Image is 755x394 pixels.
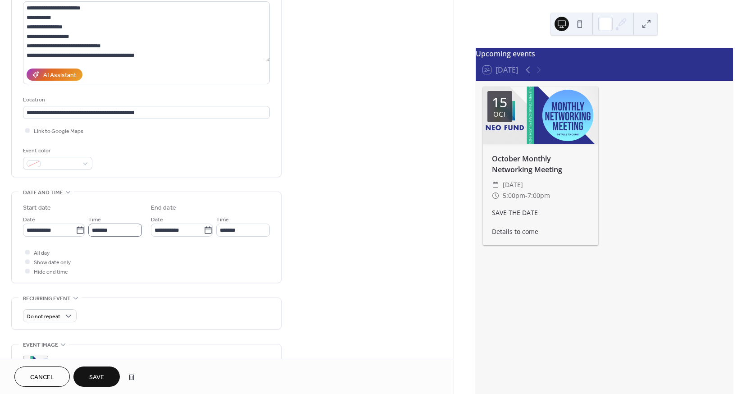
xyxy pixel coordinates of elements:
button: Save [73,367,120,387]
span: 5:00pm [503,190,525,201]
div: 15 [492,96,507,109]
div: October Monthly Networking Meeting [483,153,598,175]
div: AI Assistant [43,71,76,80]
div: End date [151,203,176,213]
div: ​ [492,190,499,201]
span: Recurring event [23,294,71,303]
div: Oct [493,111,506,118]
div: SAVE THE DATE Details to come [483,208,598,236]
span: Time [88,215,101,224]
div: ​ [492,179,499,190]
span: All day [34,248,50,258]
div: Start date [23,203,51,213]
button: Cancel [14,367,70,387]
div: Location [23,95,268,105]
span: Date [23,215,35,224]
span: Date and time [23,188,63,197]
div: Event color [23,146,91,156]
span: Link to Google Maps [34,127,83,136]
span: Event image [23,340,58,350]
button: AI Assistant [27,69,82,81]
span: Save [89,373,104,382]
div: ; [23,356,48,381]
span: 7:00pm [528,190,550,201]
span: [DATE] [503,179,523,190]
span: Date [151,215,163,224]
div: Upcoming events [476,48,733,59]
span: Do not repeat [27,312,60,322]
span: Cancel [30,373,54,382]
span: - [525,190,528,201]
span: Show date only [34,258,71,267]
span: Hide end time [34,267,68,277]
span: Time [216,215,229,224]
